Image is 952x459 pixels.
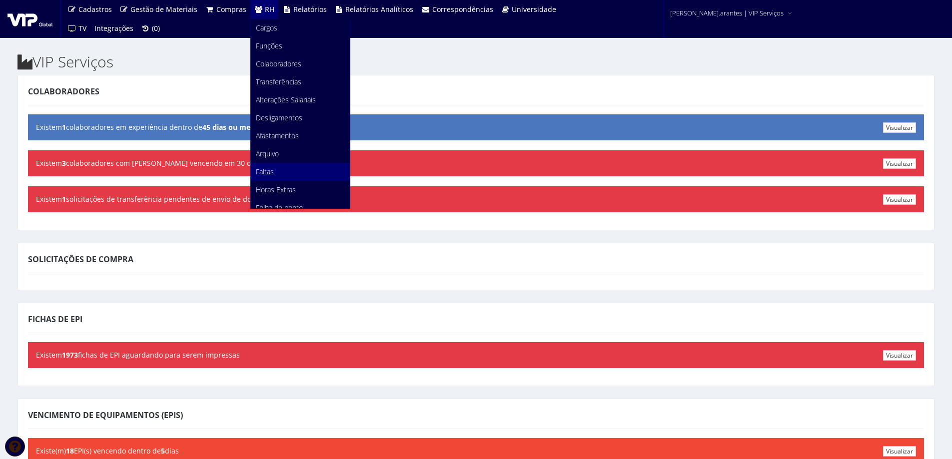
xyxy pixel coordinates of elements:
b: 5 [161,446,165,456]
a: (0) [137,19,164,38]
a: Transferências [251,73,350,91]
a: Faltas [251,163,350,181]
span: Fichas de EPI [28,314,82,325]
span: Compras [216,4,246,14]
b: 1 [62,194,66,204]
div: Existem fichas de EPI aguardando para serem impressas [28,342,924,368]
span: Horas Extras [256,185,296,194]
span: Cadastros [78,4,112,14]
span: Universidade [512,4,556,14]
a: Visualizar [883,158,916,169]
img: logo [7,11,52,26]
b: 1 [62,122,66,132]
span: Correspondências [432,4,493,14]
span: Colaboradores [256,59,301,68]
a: Alterações Salariais [251,91,350,109]
b: 18 [66,446,74,456]
a: Funções [251,37,350,55]
span: RH [265,4,274,14]
a: TV [63,19,90,38]
span: (0) [152,23,160,33]
span: TV [78,23,86,33]
span: Solicitações de Compra [28,254,133,265]
div: Existem solicitações de transferência pendentes de envio de documentação [28,186,924,212]
a: Colaboradores [251,55,350,73]
span: Vencimento de Equipamentos (EPIs) [28,410,183,421]
a: Desligamentos [251,109,350,127]
h2: VIP Serviços [17,53,935,70]
span: Funções [256,41,282,50]
a: Visualizar [883,446,916,457]
b: 45 dias ou menos [202,122,263,132]
a: Horas Extras [251,181,350,199]
span: Integrações [94,23,133,33]
span: Afastamentos [256,131,299,140]
a: Visualizar [883,122,916,133]
a: Visualizar [883,194,916,205]
span: Folha de ponto [256,203,303,212]
span: Relatórios Analíticos [345,4,413,14]
span: Desligamentos [256,113,302,122]
span: Arquivo [256,149,279,158]
span: Transferências [256,77,301,86]
span: [PERSON_NAME].arantes | VIP Serviços [670,8,784,18]
span: Cargos [256,23,277,32]
a: Arquivo [251,145,350,163]
span: Colaboradores [28,86,99,97]
div: Existem colaboradores com [PERSON_NAME] vencendo em 30 dias ou menos [28,150,924,176]
a: Integrações [90,19,137,38]
span: Alterações Salariais [256,95,316,104]
a: Cargos [251,19,350,37]
span: Faltas [256,167,274,176]
b: 1973 [62,350,78,360]
span: Gestão de Materiais [130,4,197,14]
a: Folha de ponto [251,199,350,217]
div: Existem colaboradores em experiência dentro de [28,114,924,140]
a: Afastamentos [251,127,350,145]
a: Visualizar [883,350,916,361]
span: Relatórios [293,4,327,14]
b: 3 [62,158,66,168]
